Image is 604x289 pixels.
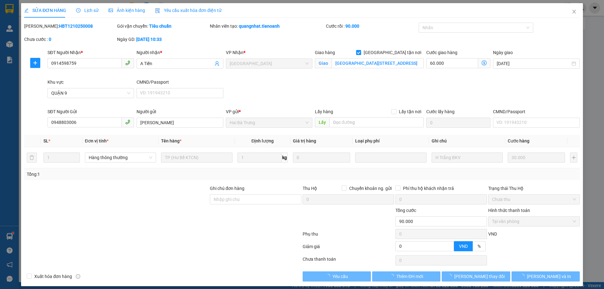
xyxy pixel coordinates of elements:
[572,9,577,14] span: close
[508,153,565,163] input: 0
[43,138,48,143] span: SL
[109,8,145,13] span: Ảnh kiện hàng
[230,118,309,127] span: Hai Bà Trưng
[488,185,580,192] div: Trạng thái Thu Hộ
[303,271,371,281] button: Yêu cầu
[395,208,416,213] span: Tổng cước
[332,58,424,68] input: Giao tận nơi
[372,271,440,281] button: Thêm ĐH mới
[117,36,209,43] div: Ngày GD:
[315,117,329,127] span: Lấy
[48,23,79,29] span: VP Nhận: [GEOGRAPHIC_DATA]
[137,108,223,115] div: Người gửi
[454,273,505,280] span: [PERSON_NAME] thay đổi
[30,58,40,68] button: plus
[426,109,455,114] label: Cước lấy hàng
[426,58,478,68] input: Cước giao hàng
[76,274,80,279] span: info-circle
[76,8,98,13] span: Lịch sử
[493,108,579,115] div: CMND/Passport
[315,109,333,114] span: Lấy hàng
[400,185,456,192] span: Phí thu hộ khách nhận trả
[303,186,317,191] span: Thu Hộ
[23,3,88,9] span: CTY TNHH DLVT TIẾN OANH
[329,117,424,127] input: Dọc đường
[210,186,244,191] label: Ghi chú đơn hàng
[137,49,223,56] div: Người nhận
[497,60,570,67] input: Ngày giao
[51,88,130,98] span: QUẬN 9
[48,32,89,35] span: ĐC: 266 Đồng Đen, P10, Q TB
[293,153,350,163] input: 0
[24,23,116,30] div: [PERSON_NAME]:
[24,8,29,13] span: edit
[59,24,93,29] b: HBT1210250008
[109,8,113,13] span: picture
[302,243,395,254] div: Giảm giá
[215,61,220,66] span: user-add
[315,50,335,55] span: Giao hàng
[282,153,288,163] span: kg
[230,59,309,68] span: Thủ Đức
[3,24,39,27] span: VP Gửi: [PERSON_NAME]
[426,118,490,128] input: Cước lấy hàng
[125,119,130,125] span: phone
[482,60,487,65] span: dollar-circle
[89,153,152,162] span: Hàng thông thường
[302,231,395,242] div: Phụ thu
[492,195,576,204] span: Chưa thu
[345,24,359,29] b: 90.000
[76,8,81,13] span: clock-circle
[570,153,577,163] button: plus
[136,37,162,42] b: [DATE] 10:33
[226,108,312,115] div: VP gửi
[315,58,332,68] span: Giao
[512,271,580,281] button: [PERSON_NAME] và In
[155,8,160,13] img: icon
[161,138,182,143] span: Tên hàng
[293,138,316,143] span: Giá trị hàng
[161,153,232,163] input: VD: Bàn, Ghế
[361,49,424,56] span: [GEOGRAPHIC_DATA] tận nơi
[3,38,26,41] span: ĐT:0905 22 58 58
[493,50,513,55] label: Ngày giao
[14,43,81,48] span: ----------------------------------------------
[48,49,134,56] div: SĐT Người Nhận
[326,23,417,30] div: Cước rồi :
[85,138,109,143] span: Đơn vị tính
[137,79,223,86] div: CMND/Passport
[432,153,503,163] input: Ghi Chú
[333,273,348,280] span: Yêu cầu
[426,50,457,55] label: Cước giao hàng
[210,194,301,204] input: Ghi chú đơn hàng
[125,60,130,65] span: phone
[42,15,69,20] strong: 1900 633 614
[326,274,333,278] span: loading
[149,24,171,29] b: Tiêu chuẩn
[48,79,134,86] div: Khu vực
[24,36,116,43] div: Chưa cước :
[3,4,18,20] img: logo
[48,108,134,115] div: SĐT Người Gửi
[488,208,530,213] label: Hình thức thanh toán
[49,37,51,42] b: 0
[527,273,571,280] span: [PERSON_NAME] và In
[27,153,37,163] button: delete
[210,23,325,30] div: Nhân viên tạo:
[24,8,66,13] span: SỬA ĐƠN HÀNG
[25,10,87,14] strong: NHẬN HÀNG NHANH - GIAO TỐC HÀNH
[302,256,395,267] div: Chưa thanh toán
[565,3,583,21] button: Close
[251,138,274,143] span: Định lượng
[155,8,221,13] span: Yêu cầu xuất hóa đơn điện tử
[508,138,529,143] span: Cước hàng
[226,50,243,55] span: VP Nhận
[48,38,71,41] span: ĐT: 0935 882 082
[389,274,396,278] span: loading
[396,273,423,280] span: Thêm ĐH mới
[239,24,280,29] b: quangnhat.tienoanh
[478,244,481,249] span: %
[429,135,505,147] th: Ghi chú
[347,185,394,192] span: Chuyển khoản ng. gửi
[442,271,510,281] button: [PERSON_NAME] thay đổi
